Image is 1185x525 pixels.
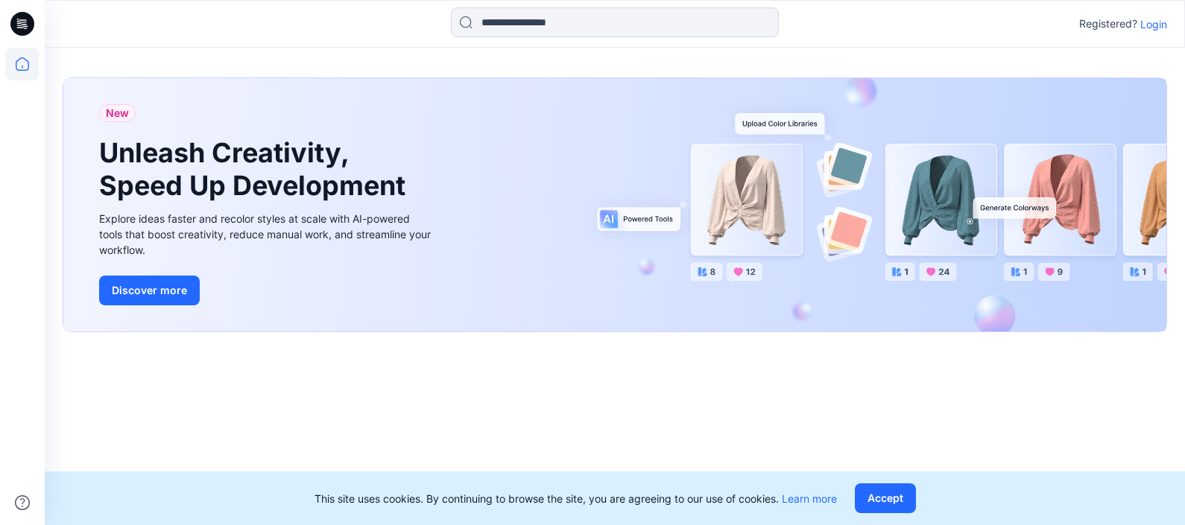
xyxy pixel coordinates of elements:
[106,104,129,122] span: New
[782,492,837,505] a: Learn more
[315,491,837,506] p: This site uses cookies. By continuing to browse the site, you are agreeing to our use of cookies.
[99,211,434,258] div: Explore ideas faster and recolor styles at scale with AI-powered tools that boost creativity, red...
[99,137,412,201] h1: Unleash Creativity, Speed Up Development
[99,276,200,305] button: Discover more
[1140,16,1167,32] p: Login
[1079,15,1137,33] p: Registered?
[855,483,916,513] button: Accept
[99,276,434,305] a: Discover more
